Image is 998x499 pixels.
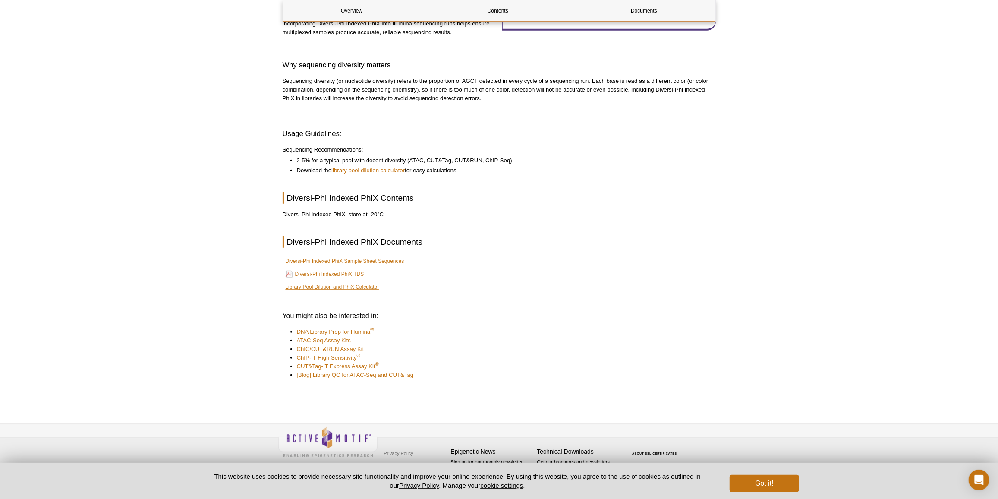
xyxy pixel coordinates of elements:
sup: ® [370,327,374,332]
h4: Technical Downloads [537,448,619,455]
h3: Usage Guidelines: [283,129,716,139]
p: Diversi-Phi Indexed PhiX, store at -20°C [283,210,716,219]
h2: Diversi-Phi Indexed PhiX Contents [283,192,716,204]
p: Sequencing Recommendations: [283,145,716,154]
p: Incorporating Diversi-Phi Indexed PhiX into Illumina sequencing runs helps ensure multiplexed sam... [283,19,496,37]
a: [Blog] Library QC for ATAC-Seq and CUT&Tag [297,371,414,379]
a: DNA Library Prep for Illumina® [297,328,374,336]
a: ATAC-Seq Assay Kits [297,336,351,345]
div: Open Intercom Messenger [969,470,989,490]
h3: You might also be interested in: [283,311,716,321]
a: ABOUT SSL CERTIFICATES [632,452,677,455]
a: Library Pool Dilution and PhiX Calculator [286,283,379,291]
button: cookie settings [480,482,523,489]
a: Overview [283,0,421,21]
a: CUT&Tag-IT Express Assay Kit® [297,362,379,371]
a: ChIC/CUT&RUN Assay Kit [297,345,364,354]
h2: Diversi-Phi Indexed PhiX Documents [283,236,716,248]
a: Privacy Policy [399,482,439,489]
button: Got it! [730,475,799,492]
li: 2-5% for a typical pool with decent diversity (ATAC, CUT&Tag, CUT&RUN, ChIP-Seq) [297,156,707,165]
table: Click to Verify - This site chose Symantec SSL for secure e-commerce and confidential communicati... [623,439,688,458]
h3: Why sequencing diversity matters [283,60,716,70]
h4: Epigenetic News [451,448,533,455]
a: library pool dilution calculator [331,166,405,175]
a: Documents [575,0,713,21]
p: Sign up for our monthly newsletter highlighting recent publications in the field of epigenetics. [451,458,533,488]
a: Terms & Conditions [382,460,427,473]
sup: ® [357,353,360,358]
img: Active Motif, [278,424,378,459]
a: Diversi-Phi Indexed PhiX TDS [286,269,364,279]
sup: ® [375,362,379,367]
a: Privacy Policy [382,447,416,460]
a: Contents [429,0,567,21]
a: Diversi-Phi Indexed PhiX Sample Sheet Sequences [286,257,404,265]
p: This website uses cookies to provide necessary site functionality and improve your online experie... [199,472,716,490]
p: Sequencing diversity (or nucleotide diversity) refers to the proportion of AGCT detected in every... [283,77,716,103]
a: ChIP-IT High Sensitivity® [297,354,360,362]
p: Get our brochures and newsletters, or request them by mail. [537,458,619,480]
li: Download the for easy calculations [297,166,707,175]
